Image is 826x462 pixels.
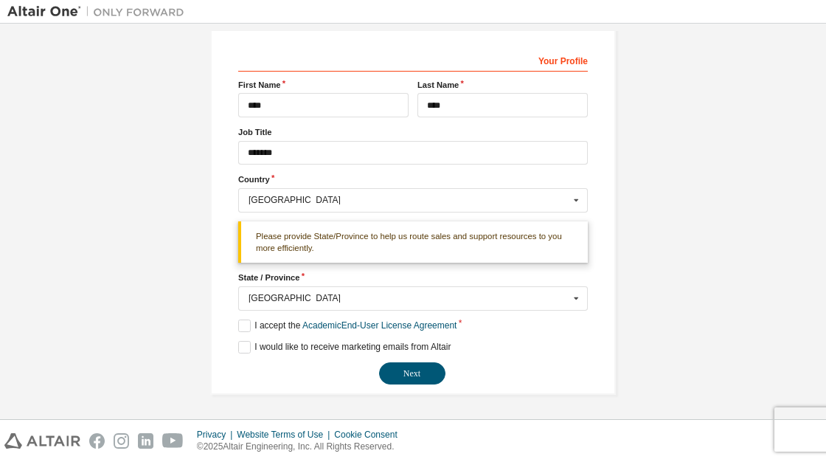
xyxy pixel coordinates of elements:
[238,221,588,263] div: Please provide State/Province to help us route sales and support resources to you more efficiently.
[238,79,409,91] label: First Name
[7,4,192,19] img: Altair One
[237,429,334,441] div: Website Terms of Use
[114,433,129,449] img: instagram.svg
[238,320,457,332] label: I accept the
[379,362,445,385] button: Next
[4,433,80,449] img: altair_logo.svg
[249,294,569,303] div: [GEOGRAPHIC_DATA]
[162,433,184,449] img: youtube.svg
[238,341,451,354] label: I would like to receive marketing emails from Altair
[238,126,588,138] label: Job Title
[238,48,588,72] div: Your Profile
[197,429,237,441] div: Privacy
[138,433,153,449] img: linkedin.svg
[302,320,457,331] a: Academic End-User License Agreement
[238,272,588,283] label: State / Province
[197,441,406,453] p: © 2025 Altair Engineering, Inc. All Rights Reserved.
[238,173,588,185] label: Country
[249,196,569,204] div: [GEOGRAPHIC_DATA]
[89,433,105,449] img: facebook.svg
[334,429,406,441] div: Cookie Consent
[417,79,588,91] label: Last Name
